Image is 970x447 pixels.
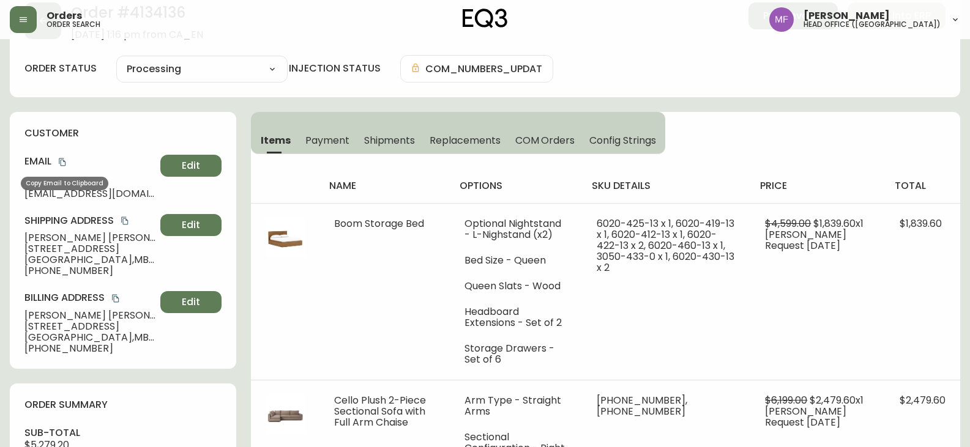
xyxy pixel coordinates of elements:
h4: Email [24,155,155,168]
button: Edit [160,214,222,236]
span: [PERSON_NAME] [PERSON_NAME] [24,232,155,243]
h4: customer [24,127,222,140]
img: 2e9fbb59-dadc-4e49-9d21-1e0d0abd6317.jpg [266,395,305,434]
button: copy [56,156,69,168]
button: Edit [160,291,222,313]
span: $6,199.00 [765,393,807,407]
span: [PHONE_NUMBER] [24,265,155,276]
h4: name [329,179,439,193]
span: [PERSON_NAME] Request [DATE] [765,404,846,429]
h4: Billing Address [24,291,155,305]
span: [PERSON_NAME] [804,11,890,21]
li: Storage Drawers - Set of 6 [464,343,568,365]
h4: price [760,179,875,193]
span: $2,479.60 x 1 [810,393,864,407]
li: Optional Nightstand - L-Nighstand (x2) [464,218,568,240]
span: Items [261,134,291,147]
span: $2,479.60 [900,393,946,407]
span: [GEOGRAPHIC_DATA] , MB , R3L 2G3 , CA [24,332,155,343]
li: Queen Slats - Wood [464,281,568,292]
span: [STREET_ADDRESS] [24,321,155,332]
h4: sku details [592,179,741,193]
span: $1,839.60 x 1 [813,216,864,231]
label: order status [24,62,97,75]
h4: sub-total [24,426,222,440]
span: Edit [182,218,200,232]
span: Shipments [364,134,416,147]
span: Orders [47,11,82,21]
span: [PHONE_NUMBER] [24,343,155,354]
li: Headboard Extensions - Set of 2 [464,306,568,328]
span: [DATE] 1:16 pm from CA_EN [71,29,203,40]
h5: head office ([GEOGRAPHIC_DATA]) [804,21,941,28]
button: copy [119,215,131,227]
img: logo [463,9,508,28]
span: [PHONE_NUMBER], [PHONE_NUMBER] [597,393,687,418]
span: Edit [182,159,200,172]
h4: options [460,179,573,193]
span: [PERSON_NAME] Request [DATE] [765,227,846,253]
span: Edit [182,295,200,309]
span: $1,839.60 [900,216,942,231]
button: Edit [160,155,222,177]
button: copy [110,292,122,305]
img: 7bda550b-f167-4884-b233-83f4c05ca7c9.jpg [266,218,305,257]
h4: Shipping Address [24,214,155,227]
li: Bed Size - Queen [464,255,568,266]
span: Replacements [430,134,500,147]
span: [GEOGRAPHIC_DATA] , MB , R3L 2G3 , CA [24,254,155,265]
h4: injection status [289,62,381,75]
span: Config Strings [589,134,655,147]
span: Boom Storage Bed [334,216,424,231]
span: COM Orders [515,134,575,147]
span: [EMAIL_ADDRESS][DOMAIN_NAME] [24,188,155,199]
span: Cello Plush 2-Piece Sectional Sofa with Full Arm Chaise [334,393,426,429]
h4: order summary [24,398,222,412]
span: [PERSON_NAME] [PERSON_NAME] [24,310,155,321]
li: Arm Type - Straight Arms [464,395,568,417]
span: [STREET_ADDRESS] [24,243,155,254]
h5: order search [47,21,100,28]
h4: total [895,179,950,193]
img: 91cf6c4ea787f0dec862db02e33d59b3 [769,7,794,32]
span: Payment [305,134,349,147]
span: $4,599.00 [765,216,811,231]
span: 6020-425-13 x 1, 6020-419-13 x 1, 6020-412-13 x 1, 6020-422-13 x 2, 6020-460-13 x 1, 3050-433-0 x... [597,216,734,275]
